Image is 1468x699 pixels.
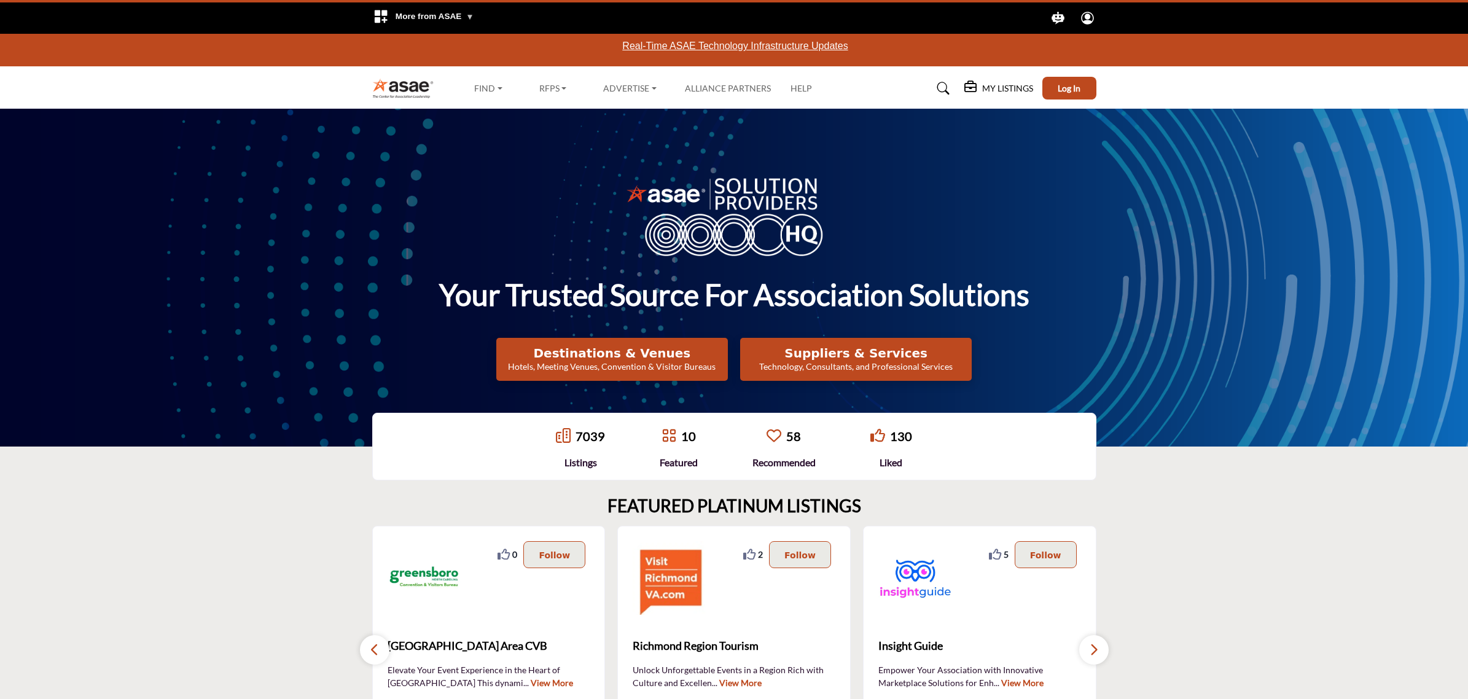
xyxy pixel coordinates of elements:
div: More from ASAE [365,2,482,34]
span: Log In [1058,83,1080,93]
p: Technology, Consultants, and Professional Services [744,361,968,373]
span: ... [994,678,999,688]
button: Follow [1015,541,1077,568]
a: View More [531,678,573,688]
a: Go to Recommended [767,428,781,445]
button: Follow [523,541,585,568]
a: Real-Time ASAE Technology Infrastructure Updates [622,41,848,51]
span: 2 [758,548,763,561]
span: Richmond Region Tourism [633,638,835,654]
span: ... [523,678,529,688]
p: Follow [1030,548,1061,561]
button: Suppliers & Services Technology, Consultants, and Professional Services [740,338,972,381]
span: [GEOGRAPHIC_DATA] Area CVB [388,638,590,654]
h2: FEATURED PLATINUM LISTINGS [607,496,861,517]
img: Richmond Region Tourism [633,541,706,615]
a: Alliance Partners [685,83,771,93]
p: Hotels, Meeting Venues, Convention & Visitor Bureaus [500,361,724,373]
i: Go to Liked [870,428,885,443]
div: Liked [870,455,912,470]
a: 10 [681,429,696,443]
div: Listings [556,455,605,470]
b: Greensboro Area CVB [388,630,590,663]
a: Find [466,80,511,97]
img: Site Logo [372,78,440,98]
a: View More [719,678,762,688]
a: Insight Guide [878,630,1081,663]
span: 0 [512,548,517,561]
a: View More [1001,678,1044,688]
img: Insight Guide [878,541,952,615]
a: 7039 [576,429,605,443]
a: Richmond Region Tourism [633,630,835,663]
div: Recommended [752,455,816,470]
p: Elevate Your Event Experience in the Heart of [GEOGRAPHIC_DATA] This dynami [388,663,590,688]
span: Insight Guide [878,638,1081,654]
h5: My Listings [982,83,1033,94]
a: Go to Featured [662,428,676,445]
a: Help [791,83,812,93]
img: Greensboro Area CVB [388,541,461,615]
span: ... [712,678,717,688]
span: More from ASAE [396,12,474,21]
div: Featured [660,455,698,470]
p: Follow [784,548,816,561]
a: [GEOGRAPHIC_DATA] Area CVB [388,630,590,663]
span: 5 [1004,548,1009,561]
a: Advertise [595,80,665,97]
img: image [627,175,841,256]
a: 130 [890,429,912,443]
button: Destinations & Venues Hotels, Meeting Venues, Convention & Visitor Bureaus [496,338,728,381]
a: RFPs [531,80,576,97]
a: Search [925,79,958,98]
a: 58 [786,429,801,443]
h2: Suppliers & Services [744,346,968,361]
button: Log In [1042,77,1096,100]
p: Unlock Unforgettable Events in a Region Rich with Culture and Excellen [633,663,835,688]
h2: Destinations & Venues [500,346,724,361]
p: Follow [539,548,570,561]
h1: Your Trusted Source for Association Solutions [439,276,1029,314]
p: Empower Your Association with Innovative Marketplace Solutions for Enh [878,663,1081,688]
button: Follow [769,541,831,568]
div: My Listings [964,81,1033,96]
